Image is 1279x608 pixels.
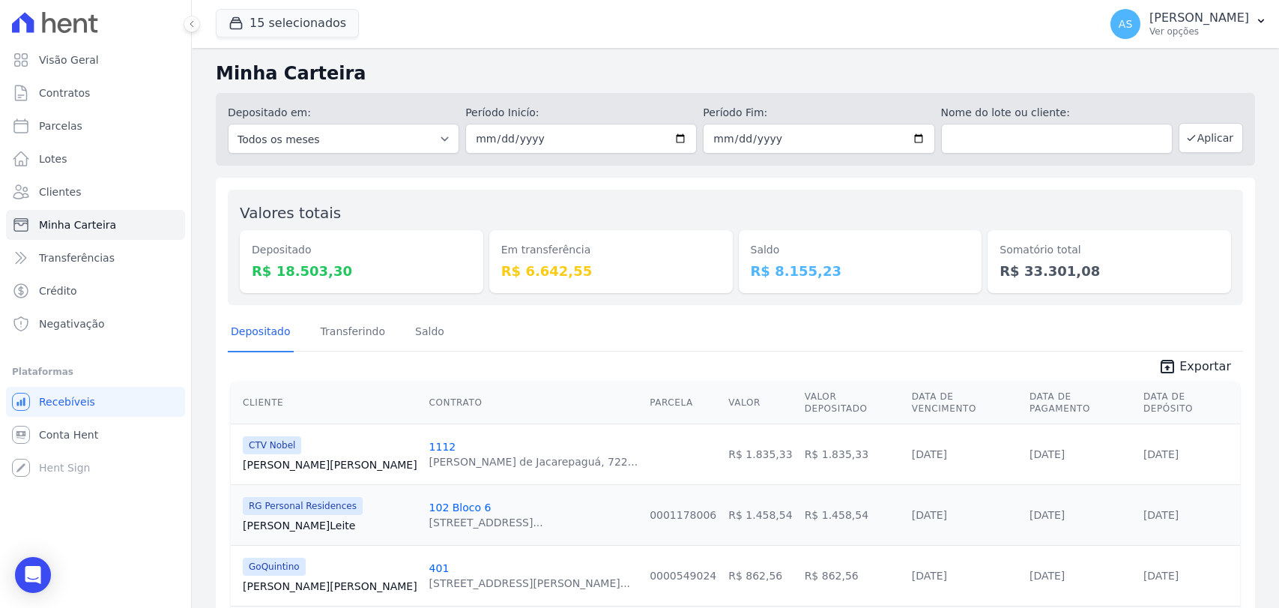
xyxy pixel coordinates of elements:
[243,579,417,594] a: [PERSON_NAME][PERSON_NAME]
[6,387,185,417] a: Recebíveis
[6,276,185,306] a: Crédito
[1179,358,1231,376] span: Exportar
[39,151,67,166] span: Lotes
[465,105,697,121] label: Período Inicío:
[6,45,185,75] a: Visão Geral
[231,382,423,424] th: Cliente
[429,502,492,514] a: 102 Bloco 6
[6,111,185,141] a: Parcelas
[12,363,179,381] div: Plataformas
[722,424,798,484] td: R$ 1.835,33
[252,242,471,258] dt: Depositado
[1149,10,1249,25] p: [PERSON_NAME]
[799,424,906,484] td: R$ 1.835,33
[39,283,77,298] span: Crédito
[751,242,970,258] dt: Saldo
[1143,509,1179,521] a: [DATE]
[6,78,185,108] a: Contratos
[39,118,82,133] span: Parcelas
[39,85,90,100] span: Contratos
[1029,448,1065,460] a: [DATE]
[243,558,306,576] span: GoQuintino
[799,484,906,545] td: R$ 1.458,54
[6,210,185,240] a: Minha Carteira
[6,177,185,207] a: Clientes
[644,382,722,424] th: Parcela
[1149,25,1249,37] p: Ver opções
[1143,570,1179,582] a: [DATE]
[1029,570,1065,582] a: [DATE]
[703,105,934,121] label: Período Fim:
[6,243,185,273] a: Transferências
[39,184,81,199] span: Clientes
[650,570,716,582] a: 0000549024
[722,545,798,606] td: R$ 862,56
[39,217,116,232] span: Minha Carteira
[1146,358,1243,379] a: unarchive Exportar
[216,60,1255,87] h2: Minha Carteira
[429,441,456,453] a: 1112
[6,144,185,174] a: Lotes
[6,420,185,450] a: Conta Hent
[243,457,417,472] a: [PERSON_NAME][PERSON_NAME]
[1000,242,1219,258] dt: Somatório total
[6,309,185,339] a: Negativação
[15,557,51,593] div: Open Intercom Messenger
[429,454,638,469] div: [PERSON_NAME] de Jacarepaguá, 722...
[799,545,906,606] td: R$ 862,56
[423,382,644,424] th: Contrato
[1098,3,1279,45] button: AS [PERSON_NAME] Ver opções
[722,382,798,424] th: Valor
[1143,448,1179,460] a: [DATE]
[501,242,721,258] dt: Em transferência
[39,394,95,409] span: Recebíveis
[39,427,98,442] span: Conta Hent
[228,313,294,352] a: Depositado
[243,518,417,533] a: [PERSON_NAME]Leite
[799,382,906,424] th: Valor Depositado
[228,106,311,118] label: Depositado em:
[1029,509,1065,521] a: [DATE]
[912,448,947,460] a: [DATE]
[412,313,447,352] a: Saldo
[318,313,389,352] a: Transferindo
[39,250,115,265] span: Transferências
[1179,123,1243,153] button: Aplicar
[501,261,721,281] dd: R$ 6.642,55
[722,484,798,545] td: R$ 1.458,54
[243,497,363,515] span: RG Personal Residences
[906,382,1023,424] th: Data de Vencimento
[1023,382,1137,424] th: Data de Pagamento
[240,204,341,222] label: Valores totais
[1137,382,1240,424] th: Data de Depósito
[941,105,1173,121] label: Nome do lote ou cliente:
[429,515,543,530] div: [STREET_ADDRESS]...
[39,52,99,67] span: Visão Geral
[912,570,947,582] a: [DATE]
[243,436,301,454] span: CTV Nobel
[429,576,630,591] div: [STREET_ADDRESS][PERSON_NAME]...
[1119,19,1132,29] span: AS
[650,509,716,521] a: 0001178006
[912,509,947,521] a: [DATE]
[1000,261,1219,281] dd: R$ 33.301,08
[429,562,450,574] a: 401
[252,261,471,281] dd: R$ 18.503,30
[1158,358,1176,376] i: unarchive
[216,9,359,37] button: 15 selecionados
[751,261,970,281] dd: R$ 8.155,23
[39,316,105,331] span: Negativação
